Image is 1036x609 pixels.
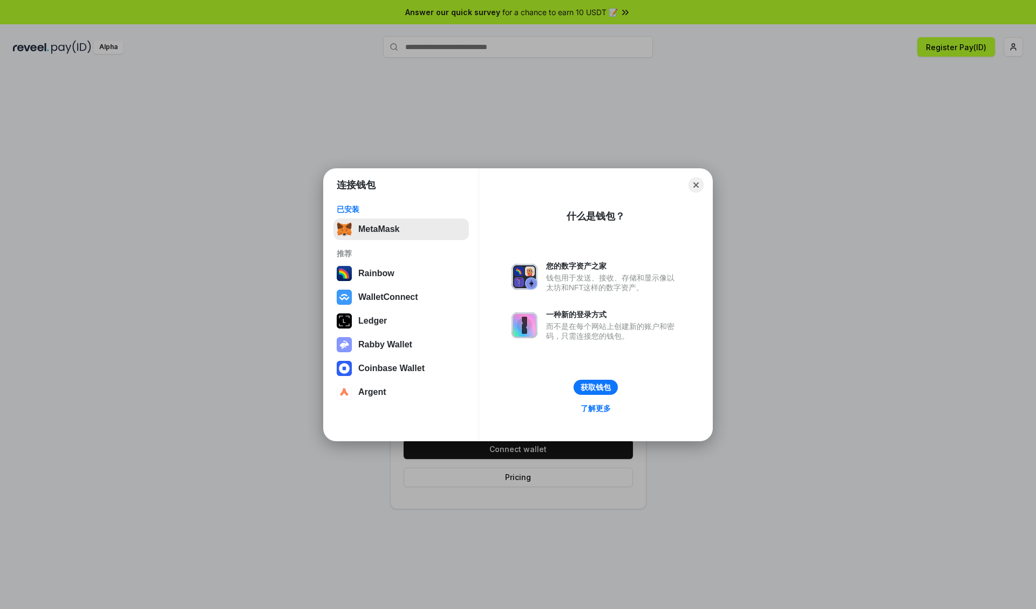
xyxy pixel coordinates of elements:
[581,382,611,392] div: 获取钱包
[512,264,537,290] img: svg+xml,%3Csvg%20xmlns%3D%22http%3A%2F%2Fwww.w3.org%2F2000%2Fsvg%22%20fill%3D%22none%22%20viewBox...
[689,177,704,193] button: Close
[546,261,680,271] div: 您的数字资产之家
[512,312,537,338] img: svg+xml,%3Csvg%20xmlns%3D%22http%3A%2F%2Fwww.w3.org%2F2000%2Fsvg%22%20fill%3D%22none%22%20viewBox...
[333,381,469,403] button: Argent
[546,273,680,292] div: 钱包用于发送、接收、存储和显示像以太坊和NFT这样的数字资产。
[358,340,412,350] div: Rabby Wallet
[333,334,469,355] button: Rabby Wallet
[358,387,386,397] div: Argent
[546,310,680,319] div: 一种新的登录方式
[358,364,425,373] div: Coinbase Wallet
[337,266,352,281] img: svg+xml,%3Csvg%20width%3D%22120%22%20height%3D%22120%22%20viewBox%3D%220%200%20120%20120%22%20fil...
[337,249,466,258] div: 推荐
[337,290,352,305] img: svg+xml,%3Csvg%20width%3D%2228%22%20height%3D%2228%22%20viewBox%3D%220%200%2028%2028%22%20fill%3D...
[337,313,352,329] img: svg+xml,%3Csvg%20xmlns%3D%22http%3A%2F%2Fwww.w3.org%2F2000%2Fsvg%22%20width%3D%2228%22%20height%3...
[358,224,399,234] div: MetaMask
[333,263,469,284] button: Rainbow
[337,385,352,400] img: svg+xml,%3Csvg%20width%3D%2228%22%20height%3D%2228%22%20viewBox%3D%220%200%2028%2028%22%20fill%3D...
[574,380,618,395] button: 获取钱包
[333,310,469,332] button: Ledger
[337,222,352,237] img: svg+xml,%3Csvg%20fill%3D%22none%22%20height%3D%2233%22%20viewBox%3D%220%200%2035%2033%22%20width%...
[358,292,418,302] div: WalletConnect
[337,337,352,352] img: svg+xml,%3Csvg%20xmlns%3D%22http%3A%2F%2Fwww.w3.org%2F2000%2Fsvg%22%20fill%3D%22none%22%20viewBox...
[337,361,352,376] img: svg+xml,%3Csvg%20width%3D%2228%22%20height%3D%2228%22%20viewBox%3D%220%200%2028%2028%22%20fill%3D...
[333,286,469,308] button: WalletConnect
[333,358,469,379] button: Coinbase Wallet
[581,403,611,413] div: 了解更多
[337,204,466,214] div: 已安装
[574,401,617,415] a: 了解更多
[333,218,469,240] button: MetaMask
[358,269,394,278] div: Rainbow
[546,321,680,341] div: 而不是在每个网站上创建新的账户和密码，只需连接您的钱包。
[337,179,376,191] h1: 连接钱包
[567,210,625,223] div: 什么是钱包？
[358,316,387,326] div: Ledger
